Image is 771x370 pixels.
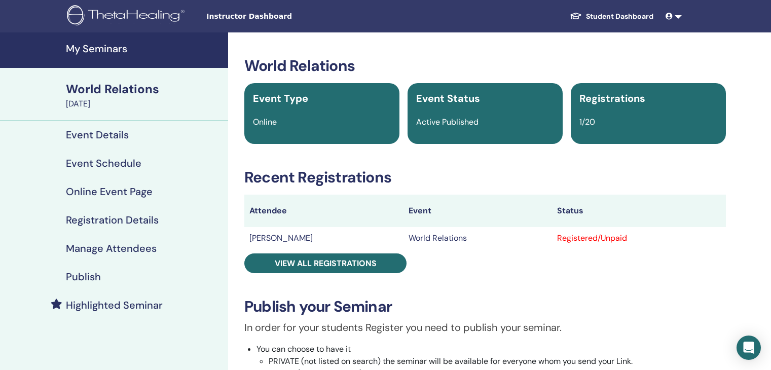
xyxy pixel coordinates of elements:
[206,11,358,22] span: Instructor Dashboard
[275,258,377,269] span: View all registrations
[244,227,403,249] td: [PERSON_NAME]
[66,271,101,283] h4: Publish
[66,98,222,110] div: [DATE]
[244,298,726,316] h3: Publish your Seminar
[244,253,407,273] a: View all registrations
[244,320,726,335] p: In order for your students Register you need to publish your seminar.
[66,242,157,254] h4: Manage Attendees
[557,232,721,244] div: Registered/Unpaid
[737,336,761,360] div: Open Intercom Messenger
[66,299,163,311] h4: Highlighted Seminar
[60,81,228,110] a: World Relations[DATE]
[552,195,726,227] th: Status
[66,214,159,226] h4: Registration Details
[66,186,153,198] h4: Online Event Page
[562,7,662,26] a: Student Dashboard
[67,5,188,28] img: logo.png
[66,43,222,55] h4: My Seminars
[66,129,129,141] h4: Event Details
[269,355,726,367] li: PRIVATE (not listed on search) the seminar will be available for everyone whom you send your Link.
[253,117,277,127] span: Online
[579,117,595,127] span: 1/20
[416,92,480,105] span: Event Status
[244,195,403,227] th: Attendee
[403,227,552,249] td: World Relations
[244,57,726,75] h3: World Relations
[244,168,726,187] h3: Recent Registrations
[579,92,645,105] span: Registrations
[403,195,552,227] th: Event
[570,12,582,20] img: graduation-cap-white.svg
[253,92,308,105] span: Event Type
[66,157,141,169] h4: Event Schedule
[416,117,479,127] span: Active Published
[66,81,222,98] div: World Relations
